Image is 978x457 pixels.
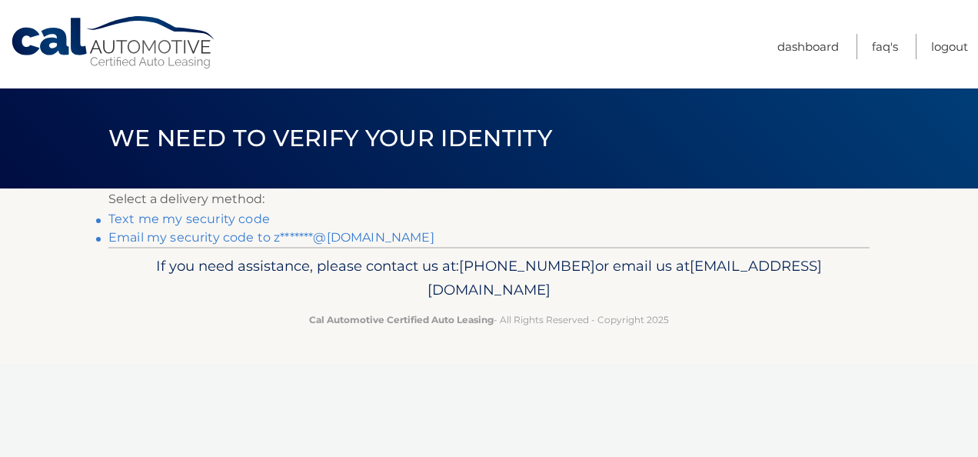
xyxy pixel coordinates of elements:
[872,34,898,59] a: FAQ's
[108,188,870,210] p: Select a delivery method:
[108,212,270,226] a: Text me my security code
[459,257,595,275] span: [PHONE_NUMBER]
[118,254,860,303] p: If you need assistance, please contact us at: or email us at
[118,312,860,328] p: - All Rights Reserved - Copyright 2025
[108,230,434,245] a: Email my security code to z*******@[DOMAIN_NAME]
[777,34,839,59] a: Dashboard
[108,124,552,152] span: We need to verify your identity
[309,314,494,325] strong: Cal Automotive Certified Auto Leasing
[10,15,218,70] a: Cal Automotive
[931,34,968,59] a: Logout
